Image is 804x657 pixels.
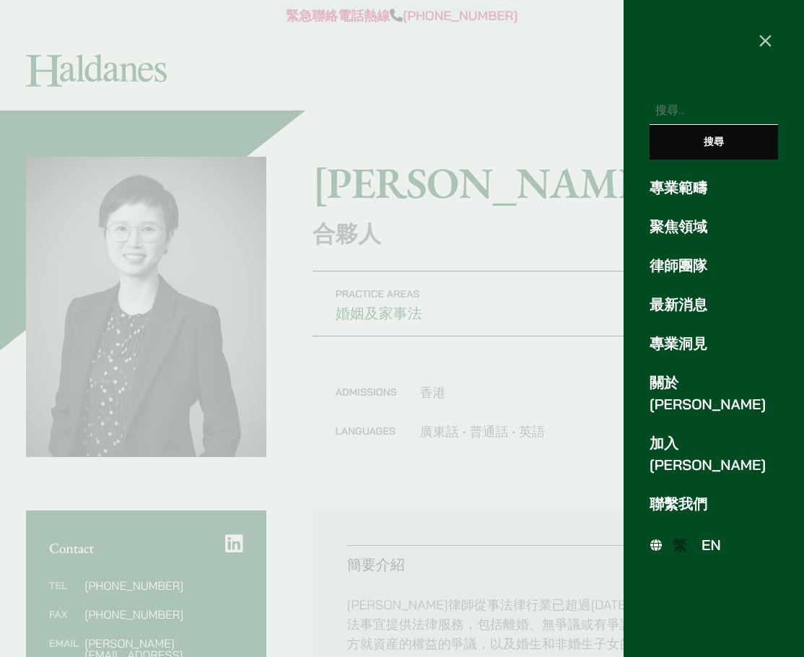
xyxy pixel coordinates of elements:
span: × [758,25,773,53]
span: EN [702,536,721,554]
a: 加入[PERSON_NAME] [650,432,778,476]
a: 律師團隊 [650,255,778,277]
a: 關於[PERSON_NAME] [650,372,778,415]
a: EN [694,533,728,557]
a: 專業範疇 [650,177,778,199]
a: 聯繫我們 [650,493,778,515]
input: 搜尋關鍵字: [650,95,778,125]
a: 最新消息 [650,294,778,316]
a: 專業洞見 [650,333,778,354]
span: 繁 [673,536,687,554]
a: 繁 [665,533,694,557]
a: 聚焦領域 [650,216,778,238]
input: 搜尋 [650,125,778,160]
